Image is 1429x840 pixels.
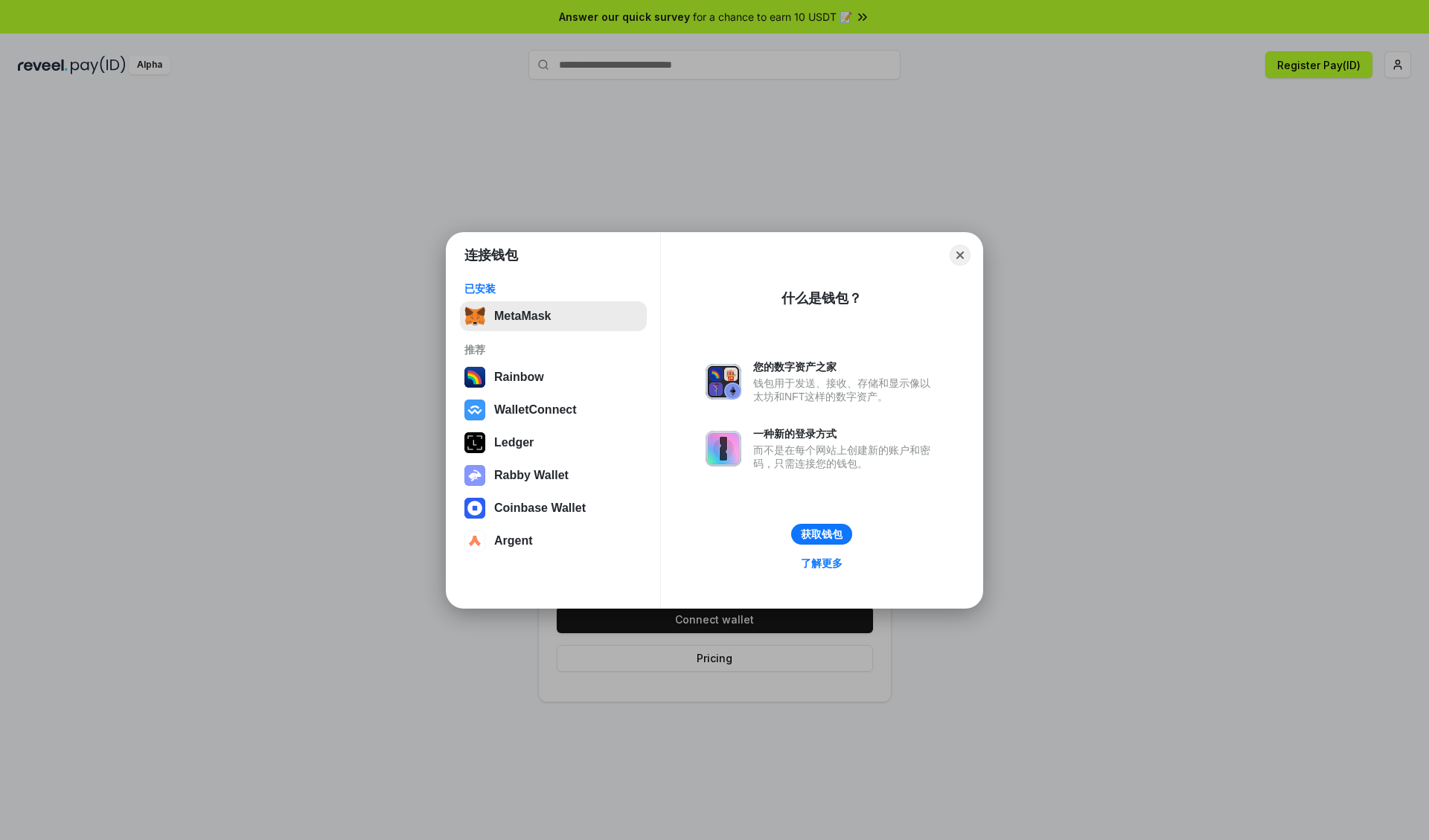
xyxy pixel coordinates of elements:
[753,443,938,470] div: 而不是在每个网站上创建新的账户和密码，只需连接您的钱包。
[494,501,586,515] div: Coinbase Wallet
[464,306,485,327] img: svg+xml,%3Csvg%20fill%3D%22none%22%20height%3D%2233%22%20viewBox%3D%220%200%2035%2033%22%20width%...
[464,530,485,551] img: svg+xml,%3Csvg%20width%3D%2228%22%20height%3D%2228%22%20viewBox%3D%220%200%2028%2028%22%20fill%3D...
[494,310,551,323] div: MetaMask
[494,534,533,548] div: Argent
[464,400,485,420] img: svg+xml,%3Csvg%20width%3D%2228%22%20height%3D%2228%22%20viewBox%3D%220%200%2028%2028%22%20fill%3D...
[464,246,518,264] h1: 连接钱包
[801,528,843,541] div: 获取钱包
[494,436,534,449] div: Ledger
[792,554,851,573] a: 了解更多
[464,343,642,356] div: 推荐
[791,524,852,545] button: 获取钱包
[753,427,938,440] div: 一种新的登录方式
[460,428,647,458] button: Ledger
[464,367,485,388] img: svg+xml,%3Csvg%20width%3D%22120%22%20height%3D%22120%22%20viewBox%3D%220%200%20120%20120%22%20fil...
[753,360,938,373] div: 您的数字资产之家
[494,371,544,384] div: Rainbow
[460,493,647,523] button: Coinbase Wallet
[706,364,741,400] img: svg+xml,%3Csvg%20xmlns%3D%22http%3A%2F%2Fwww.w3.org%2F2000%2Fsvg%22%20fill%3D%22none%22%20viewBox...
[494,469,569,482] div: Rabby Wallet
[781,289,862,307] div: 什么是钱包？
[950,245,971,266] button: Close
[464,498,485,519] img: svg+xml,%3Csvg%20width%3D%2228%22%20height%3D%2228%22%20viewBox%3D%220%200%2028%2028%22%20fill%3D...
[464,465,485,486] img: svg+xml,%3Csvg%20xmlns%3D%22http%3A%2F%2Fwww.w3.org%2F2000%2Fsvg%22%20fill%3D%22none%22%20viewBox...
[460,526,647,556] button: Argent
[753,376,938,403] div: 钱包用于发送、接收、存储和显示像以太坊和NFT这样的数字资产。
[460,461,647,490] button: Rabby Wallet
[464,282,642,295] div: 已安装
[460,301,647,331] button: MetaMask
[706,431,741,467] img: svg+xml,%3Csvg%20xmlns%3D%22http%3A%2F%2Fwww.w3.org%2F2000%2Fsvg%22%20fill%3D%22none%22%20viewBox...
[460,362,647,392] button: Rainbow
[494,403,577,417] div: WalletConnect
[801,557,843,570] div: 了解更多
[460,395,647,425] button: WalletConnect
[464,432,485,453] img: svg+xml,%3Csvg%20xmlns%3D%22http%3A%2F%2Fwww.w3.org%2F2000%2Fsvg%22%20width%3D%2228%22%20height%3...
